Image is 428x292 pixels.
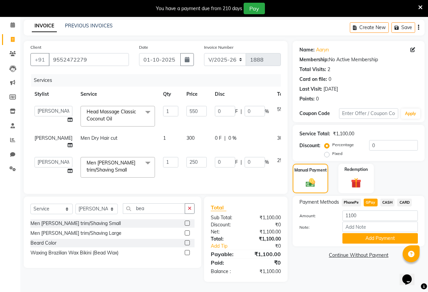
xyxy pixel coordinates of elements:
div: Service Total: [299,130,330,137]
div: ₹0 [246,259,286,267]
span: 550 [277,106,285,112]
span: CARD [397,199,412,206]
label: Invoice Number [204,44,233,50]
span: Head Massage Classic Coconut Oil [87,109,136,122]
iframe: chat widget [400,265,421,285]
div: Discount: [206,221,246,228]
a: INVOICE [32,20,57,32]
th: Service [76,87,159,102]
input: Add Note [342,222,418,232]
a: Aaryn [316,46,329,53]
span: Men Dry Hair cut [81,135,117,141]
div: ₹1,100.00 [246,214,286,221]
span: 0 % [228,135,236,142]
div: Last Visit: [299,86,322,93]
input: Amount [342,210,418,221]
label: Amount: [294,213,337,219]
span: | [241,108,242,115]
span: Men [PERSON_NAME] trim/Shaving Small [87,160,135,173]
button: +91 [30,53,49,66]
span: Payment Methods [299,199,339,206]
div: Points: [299,95,315,103]
span: 0 F [215,135,222,142]
button: Create New [350,22,389,33]
button: Save [391,22,415,33]
div: Total Visits: [299,66,326,73]
span: | [224,135,226,142]
th: Qty [159,87,182,102]
label: Manual Payment [294,167,327,173]
a: PREVIOUS INVOICES [65,23,113,29]
label: Date [139,44,148,50]
div: 0 [329,76,331,83]
div: No Active Membership [299,56,418,63]
span: F [235,159,238,166]
input: Search or Scan [123,203,185,214]
label: Client [30,44,41,50]
img: _cash.svg [303,177,318,188]
span: CASH [380,199,395,206]
div: Net: [206,228,246,235]
div: Name: [299,46,315,53]
img: _gift.svg [348,177,364,189]
div: 2 [328,66,330,73]
button: Add Payment [342,233,418,244]
span: | [241,159,242,166]
div: ₹1,100.00 [333,130,354,137]
div: Men [PERSON_NAME] trim/Shaving Small [30,220,121,227]
a: Continue Without Payment [294,252,423,259]
span: [PERSON_NAME] [35,135,72,141]
button: Apply [401,109,420,119]
a: x [112,116,115,122]
span: PhonePe [342,199,361,206]
div: Sub Total: [206,214,246,221]
span: % [265,159,269,166]
th: Stylist [30,87,76,102]
div: Services [31,74,286,87]
input: Search by Name/Mobile/Email/Code [49,53,129,66]
label: Fixed [332,151,342,157]
div: ₹1,100.00 [246,228,286,235]
div: Discount: [299,142,320,149]
th: Total [273,87,293,102]
span: 300 [186,135,195,141]
label: Redemption [344,166,368,173]
div: Beard Color [30,240,57,247]
span: GPay [364,199,378,206]
div: ₹1,100.00 [246,235,286,243]
div: Total: [206,235,246,243]
div: Waxing Brazilian Wax Bikini (Bead Wax) [30,249,118,256]
div: Membership: [299,56,329,63]
label: Note: [294,224,337,230]
input: Enter Offer / Coupon Code [339,108,398,119]
th: Disc [211,87,273,102]
label: Percentage [332,142,354,148]
div: Paid: [206,259,246,267]
div: [DATE] [323,86,338,93]
span: Total [211,204,226,211]
div: 0 [316,95,319,103]
span: % [265,108,269,115]
div: ₹0 [252,243,286,250]
th: Price [182,87,211,102]
span: 300 [277,135,285,141]
div: You have a payment due from 210 days [156,5,242,12]
span: F [235,108,238,115]
div: ₹0 [246,221,286,228]
button: Pay [244,3,265,14]
a: x [127,167,130,173]
div: Men [PERSON_NAME] trim/Shaving Large [30,230,121,237]
div: Card on file: [299,76,327,83]
div: Coupon Code [299,110,339,117]
a: Add Tip [206,243,252,250]
span: 250 [277,157,285,163]
div: Payable: [206,250,246,258]
span: 1 [163,135,166,141]
div: Balance : [206,268,246,275]
div: ₹1,100.00 [246,250,286,258]
div: ₹1,100.00 [246,268,286,275]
